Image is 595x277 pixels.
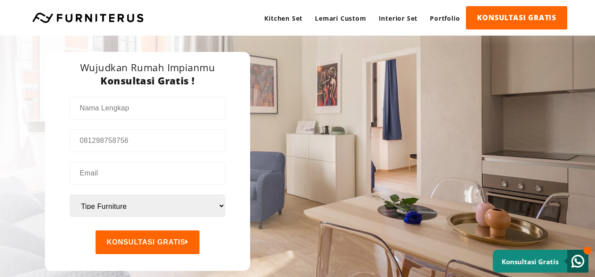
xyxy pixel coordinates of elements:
[424,6,466,30] a: Portfolio
[70,74,225,87] h3: Konsultasi Gratis !
[373,6,424,30] a: Interior Set
[96,230,200,254] button: KONSULTASI GRATIS
[70,130,225,152] input: 081298758756
[466,6,567,29] a: KONSULTASI GRATIS
[70,61,225,74] h3: Wujudkan Rumah Impianmu
[502,257,558,266] small: Konsultasi Gratis
[493,250,588,273] a: Konsultasi Gratis
[309,6,372,30] a: Lemari Custom
[70,97,225,119] input: Nama Lengkap
[258,6,309,30] a: Kitchen Set
[70,162,225,184] input: Email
